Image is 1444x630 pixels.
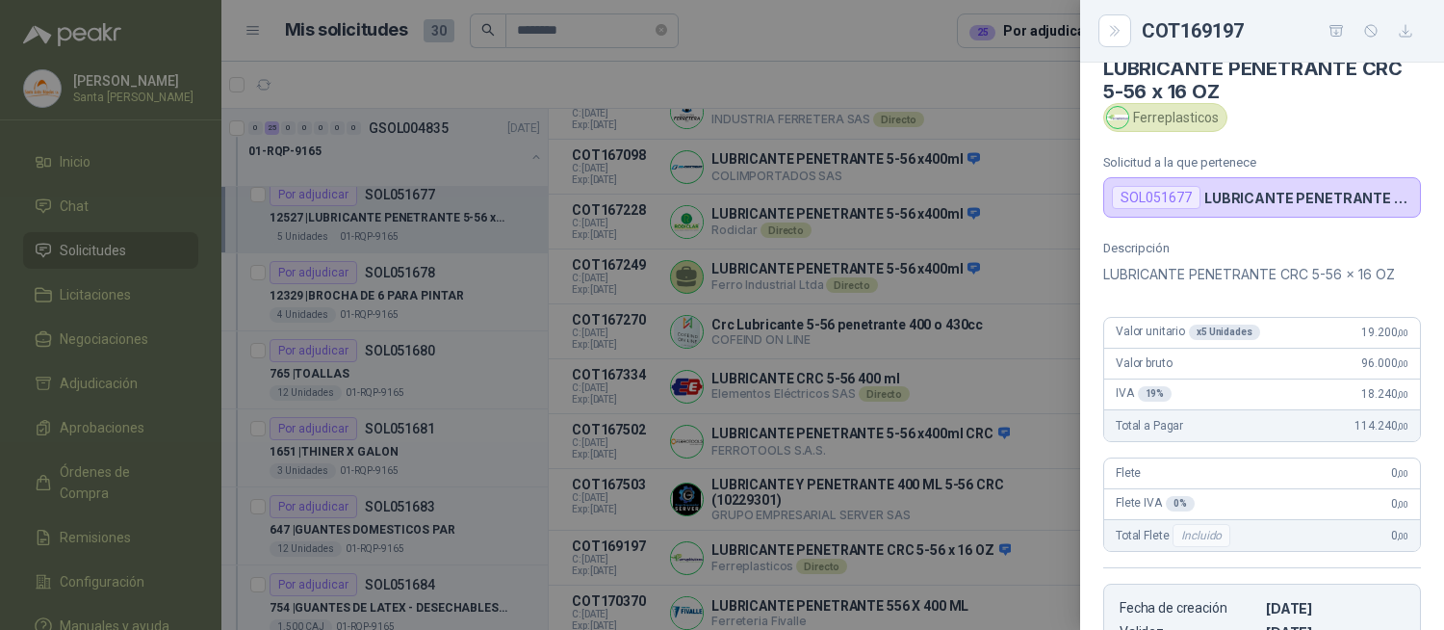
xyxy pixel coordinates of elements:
[1116,524,1234,547] span: Total Flete
[1107,107,1128,128] img: Company Logo
[1397,531,1408,541] span: ,00
[1116,356,1172,370] span: Valor bruto
[1397,358,1408,369] span: ,00
[1138,386,1173,402] div: 19 %
[1361,326,1408,339] span: 19.200
[1112,186,1200,209] div: SOL051677
[1103,155,1421,170] p: Solicitud a la que pertenece
[1189,325,1260,340] div: x 5 Unidades
[1397,421,1408,432] span: ,00
[1354,419,1408,433] span: 114.240
[1103,57,1421,103] h4: LUBRICANTE PENETRANTE CRC 5-56 x 16 OZ
[1266,600,1405,617] p: [DATE]
[1103,103,1227,132] div: Ferreplasticos
[1361,387,1408,401] span: 18.240
[1397,389,1408,400] span: ,00
[1166,496,1195,512] div: 0 %
[1391,497,1408,511] span: 0
[1361,356,1408,370] span: 96.000
[1116,386,1172,402] span: IVA
[1120,600,1258,617] p: Fecha de creación
[1397,328,1408,338] span: ,00
[1103,241,1421,255] p: Descripción
[1397,499,1408,510] span: ,00
[1116,466,1141,480] span: Flete
[1116,325,1260,340] span: Valor unitario
[1173,524,1230,547] div: Incluido
[1116,419,1183,433] span: Total a Pagar
[1204,190,1412,206] p: LUBRICANTE PENETRANTE 5-56 x400ml
[1397,468,1408,479] span: ,00
[1142,15,1421,46] div: COT169197
[1391,466,1408,480] span: 0
[1103,19,1126,42] button: Close
[1391,529,1408,542] span: 0
[1103,263,1421,286] p: LUBRICANTE PENETRANTE CRC 5-56 x 16 OZ
[1116,496,1195,512] span: Flete IVA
